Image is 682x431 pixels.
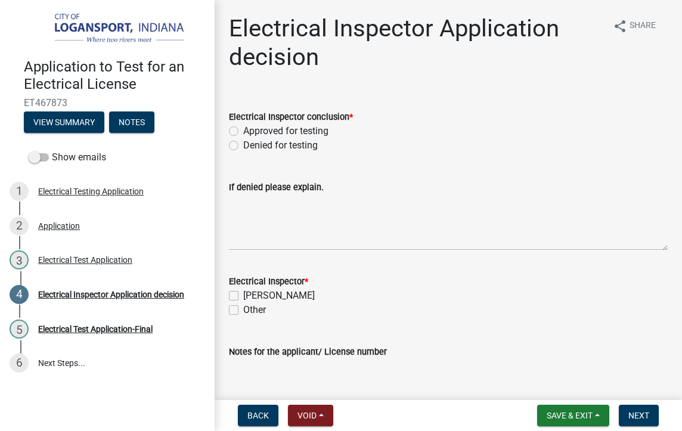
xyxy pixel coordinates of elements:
[229,184,324,192] label: If denied please explain.
[243,289,315,303] label: [PERSON_NAME]
[10,182,29,201] div: 1
[24,119,104,128] wm-modal-confirm: Summary
[38,325,153,333] div: Electrical Test Application-Final
[238,405,278,426] button: Back
[613,19,627,33] i: share
[247,411,269,420] span: Back
[38,290,184,299] div: Electrical Inspector Application decision
[603,14,665,38] button: shareShare
[24,111,104,133] button: View Summary
[10,216,29,235] div: 2
[243,303,266,317] label: Other
[547,411,593,420] span: Save & Exit
[10,354,29,373] div: 6
[29,150,106,165] label: Show emails
[24,97,191,108] span: ET467873
[38,256,132,264] div: Electrical Test Application
[537,405,609,426] button: Save & Exit
[24,58,205,93] h4: Application to Test for an Electrical License
[628,411,649,420] span: Next
[288,405,333,426] button: Void
[243,124,328,138] label: Approved for testing
[229,113,353,122] label: Electrical Inspector conclusion
[10,320,29,339] div: 5
[229,278,308,286] label: Electrical Inspector
[109,111,154,133] button: Notes
[229,348,387,356] label: Notes for the applicant/ License number
[109,119,154,128] wm-modal-confirm: Notes
[630,19,656,33] span: Share
[229,14,603,72] h1: Electrical Inspector Application decision
[243,138,318,153] label: Denied for testing
[297,411,317,420] span: Void
[38,187,144,196] div: Electrical Testing Application
[38,222,80,230] div: Application
[10,250,29,269] div: 3
[619,405,659,426] button: Next
[24,13,196,46] img: City of Logansport, Indiana
[10,285,29,304] div: 4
